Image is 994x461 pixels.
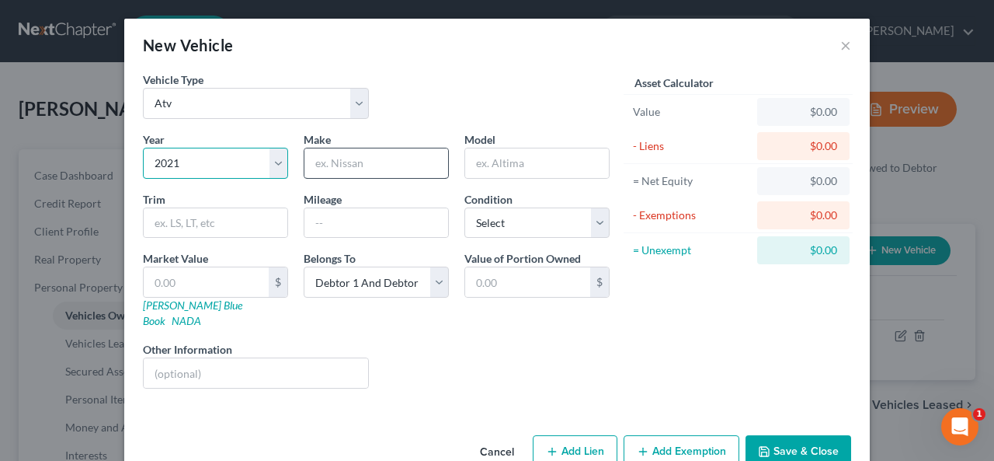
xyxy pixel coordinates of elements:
div: $0.00 [770,104,837,120]
label: Other Information [143,341,232,358]
span: Make [304,133,331,146]
div: - Exemptions [633,208,750,223]
span: Belongs To [304,252,356,265]
div: - Liens [633,138,750,154]
label: Asset Calculator [634,75,714,91]
div: $0.00 [770,138,837,154]
div: $ [590,267,609,297]
div: Value [633,104,750,120]
label: Model [464,131,495,148]
div: New Vehicle [143,34,233,56]
div: = Net Equity [633,173,750,189]
label: Mileage [304,191,342,208]
a: [PERSON_NAME] Blue Book [143,299,242,327]
label: Condition [464,191,513,208]
a: NADA [172,314,201,327]
div: $ [269,267,287,297]
label: Vehicle Type [143,72,203,88]
label: Trim [143,191,165,208]
div: $0.00 [770,173,837,189]
button: × [840,36,851,54]
label: Year [143,131,165,148]
input: (optional) [144,358,368,388]
div: $0.00 [770,243,837,258]
input: ex. Nissan [304,148,448,178]
div: = Unexempt [633,243,750,258]
input: -- [304,208,448,238]
iframe: Intercom live chat [941,408,978,445]
div: $0.00 [770,208,837,223]
input: 0.00 [144,267,269,297]
input: ex. Altima [465,148,609,178]
label: Market Value [143,250,208,267]
label: Value of Portion Owned [464,250,581,267]
span: 1 [973,408,985,421]
input: ex. LS, LT, etc [144,208,287,238]
input: 0.00 [465,267,590,297]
